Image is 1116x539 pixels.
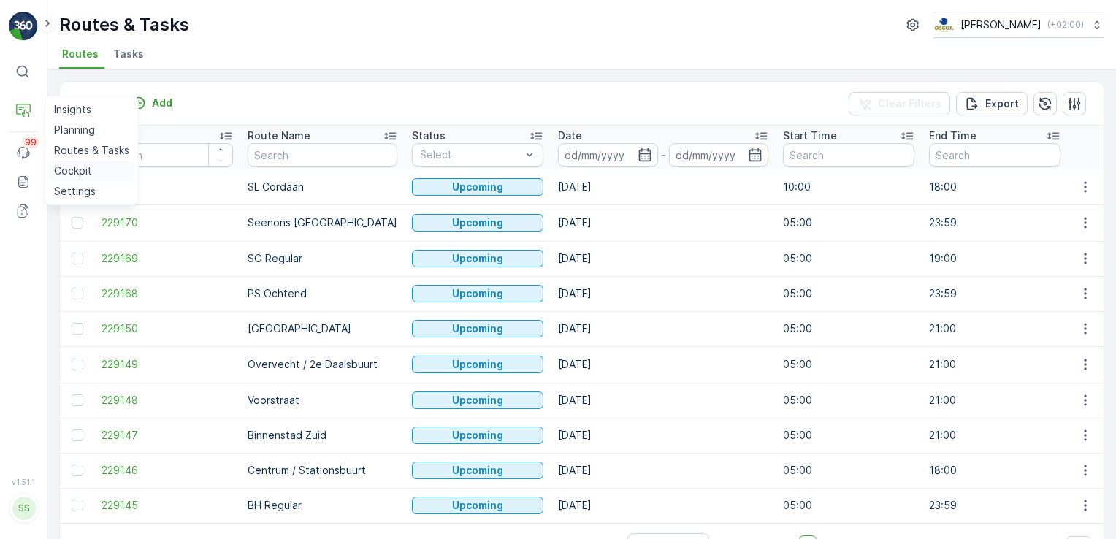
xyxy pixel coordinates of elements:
[248,251,397,266] p: SG Regular
[248,357,397,372] p: Overvecht / 2e Daalsbuurt
[452,428,503,443] p: Upcoming
[102,393,233,408] a: 229148
[77,93,123,114] p: Routes
[1047,19,1084,31] p: ( +02:00 )
[960,18,1042,32] p: [PERSON_NAME]
[452,321,503,336] p: Upcoming
[551,488,776,523] td: [DATE]
[248,180,397,194] p: SL Cordaan
[412,497,543,514] button: Upcoming
[551,346,776,383] td: [DATE]
[929,357,1060,372] p: 21:00
[878,96,941,111] p: Clear Filters
[102,321,233,336] a: 229150
[551,453,776,488] td: [DATE]
[412,462,543,479] button: Upcoming
[62,47,99,61] span: Routes
[783,357,914,372] p: 05:00
[126,94,178,112] button: Add
[783,143,914,167] input: Search
[412,320,543,337] button: Upcoming
[783,428,914,443] p: 05:00
[102,143,233,167] input: Search
[9,489,38,527] button: SS
[102,357,233,372] a: 229149
[551,204,776,241] td: [DATE]
[102,286,233,301] a: 229168
[551,276,776,311] td: [DATE]
[929,251,1060,266] p: 19:00
[102,251,233,266] a: 229169
[412,427,543,444] button: Upcoming
[9,12,38,41] img: logo
[248,286,397,301] p: PS Ochtend
[929,498,1060,513] p: 23:59
[929,428,1060,443] p: 21:00
[783,129,837,143] p: Start Time
[248,143,397,167] input: Search
[452,498,503,513] p: Upcoming
[783,321,914,336] p: 05:00
[9,478,38,486] span: v 1.51.1
[72,217,83,229] div: Toggle Row Selected
[783,286,914,301] p: 05:00
[102,498,233,513] a: 229145
[783,180,914,194] p: 10:00
[248,129,310,143] p: Route Name
[783,393,914,408] p: 05:00
[72,465,83,476] div: Toggle Row Selected
[452,251,503,266] p: Upcoming
[558,143,658,167] input: dd/mm/yyyy
[558,129,582,143] p: Date
[452,393,503,408] p: Upcoming
[412,214,543,232] button: Upcoming
[248,215,397,230] p: Seenons [GEOGRAPHIC_DATA]
[452,180,503,194] p: Upcoming
[551,418,776,453] td: [DATE]
[783,463,914,478] p: 05:00
[72,394,83,406] div: Toggle Row Selected
[452,463,503,478] p: Upcoming
[412,250,543,267] button: Upcoming
[929,143,1060,167] input: Search
[551,311,776,346] td: [DATE]
[420,148,521,162] p: Select
[152,96,172,110] p: Add
[72,500,83,511] div: Toggle Row Selected
[72,253,83,264] div: Toggle Row Selected
[25,137,37,148] p: 99
[9,138,38,167] a: 99
[412,285,543,302] button: Upcoming
[12,497,36,520] div: SS
[113,47,144,61] span: Tasks
[452,215,503,230] p: Upcoming
[783,498,914,513] p: 05:00
[248,428,397,443] p: Binnenstad Zuid
[849,92,950,115] button: Clear Filters
[102,463,233,478] a: 229146
[933,12,1104,38] button: [PERSON_NAME](+02:00)
[929,215,1060,230] p: 23:59
[661,146,666,164] p: -
[102,428,233,443] a: 229147
[72,429,83,441] div: Toggle Row Selected
[102,180,233,194] span: 229209
[72,288,83,299] div: Toggle Row Selected
[933,17,955,33] img: basis-logo_rgb2x.png
[248,321,397,336] p: [GEOGRAPHIC_DATA]
[102,215,233,230] a: 229170
[72,359,83,370] div: Toggle Row Selected
[551,169,776,204] td: [DATE]
[551,241,776,276] td: [DATE]
[59,13,189,37] p: Routes & Tasks
[412,129,446,143] p: Status
[783,215,914,230] p: 05:00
